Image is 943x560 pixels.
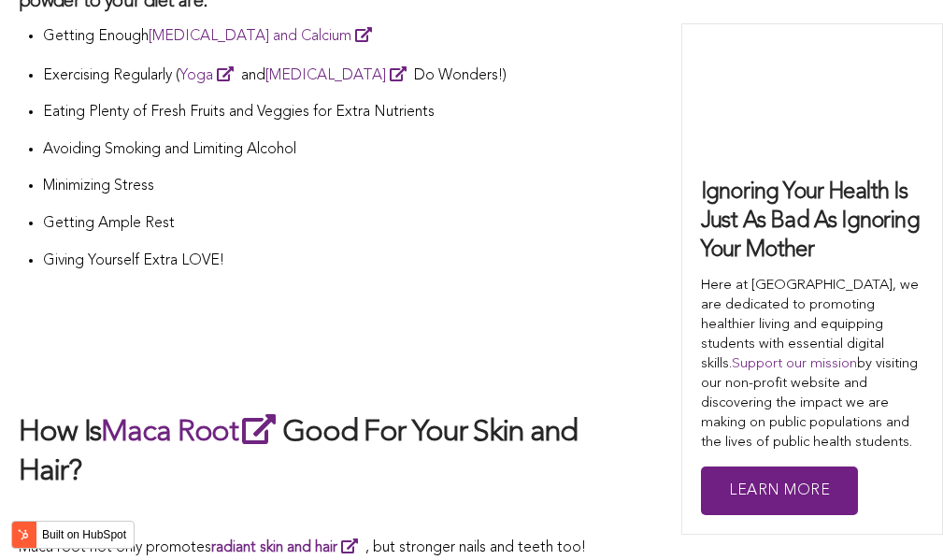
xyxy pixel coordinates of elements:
a: Maca Root [101,418,282,448]
button: Built on HubSpot [11,521,135,549]
iframe: Chat Widget [850,470,943,560]
a: [MEDICAL_DATA] and Calcium [149,29,379,44]
label: Built on HubSpot [35,523,134,547]
p: Getting Enough [43,23,626,50]
p: Exercising Regularly ( and Do Wonders!) [43,63,626,89]
a: Learn More [701,467,858,516]
a: radiant skin and hair [211,540,365,555]
p: Minimizing Stress [43,175,626,199]
img: HubSpot sprocket logo [12,524,35,546]
a: Yoga [179,68,241,83]
p: Avoiding Smoking and Limiting Alcohol [43,138,626,163]
h2: How Is Good For Your Skin and Hair? [19,410,626,492]
a: [MEDICAL_DATA] [265,68,414,83]
p: Giving Yourself Extra LOVE! [43,250,626,274]
span: Maca root not only promotes , but stronger nails and teeth too! [19,540,586,555]
p: Eating Plenty of Fresh Fruits and Veggies for Extra Nutrients [43,101,626,125]
p: Getting Ample Rest [43,212,626,237]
